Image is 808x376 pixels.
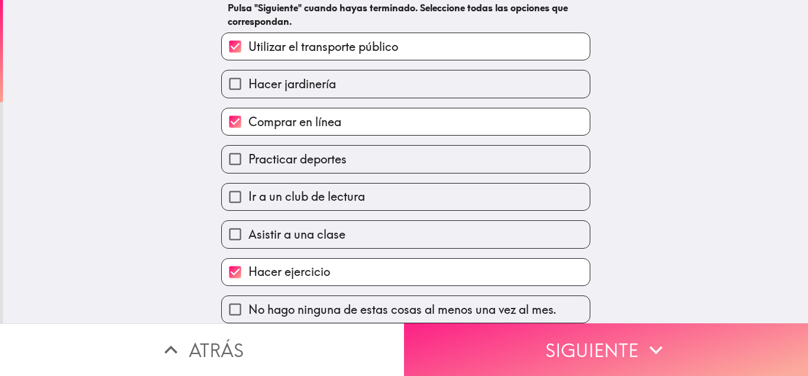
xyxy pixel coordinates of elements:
[222,259,590,285] button: Hacer ejercicio
[222,296,590,323] button: No hago ninguna de estas cosas al menos una vez al mes.
[248,226,345,243] span: Asistir a una clase
[248,114,341,130] span: Comprar en línea
[222,108,590,135] button: Comprar en línea
[222,221,590,248] button: Asistir a una clase
[222,70,590,97] button: Hacer jardinería
[228,1,584,28] h6: Pulsa "Siguiente" cuando hayas terminado. Seleccione todas las opciones que correspondan.
[222,33,590,60] button: Utilizar el transporte público
[248,76,336,92] span: Hacer jardinería
[248,38,398,55] span: Utilizar el transporte público
[222,146,590,172] button: Practicar deportes
[222,184,590,210] button: Ir a un club de lectura
[248,188,365,205] span: Ir a un club de lectura
[248,151,347,168] span: Practicar deportes
[248,263,330,280] span: Hacer ejercicio
[404,323,808,376] button: Siguiente
[248,301,557,318] span: No hago ninguna de estas cosas al menos una vez al mes.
